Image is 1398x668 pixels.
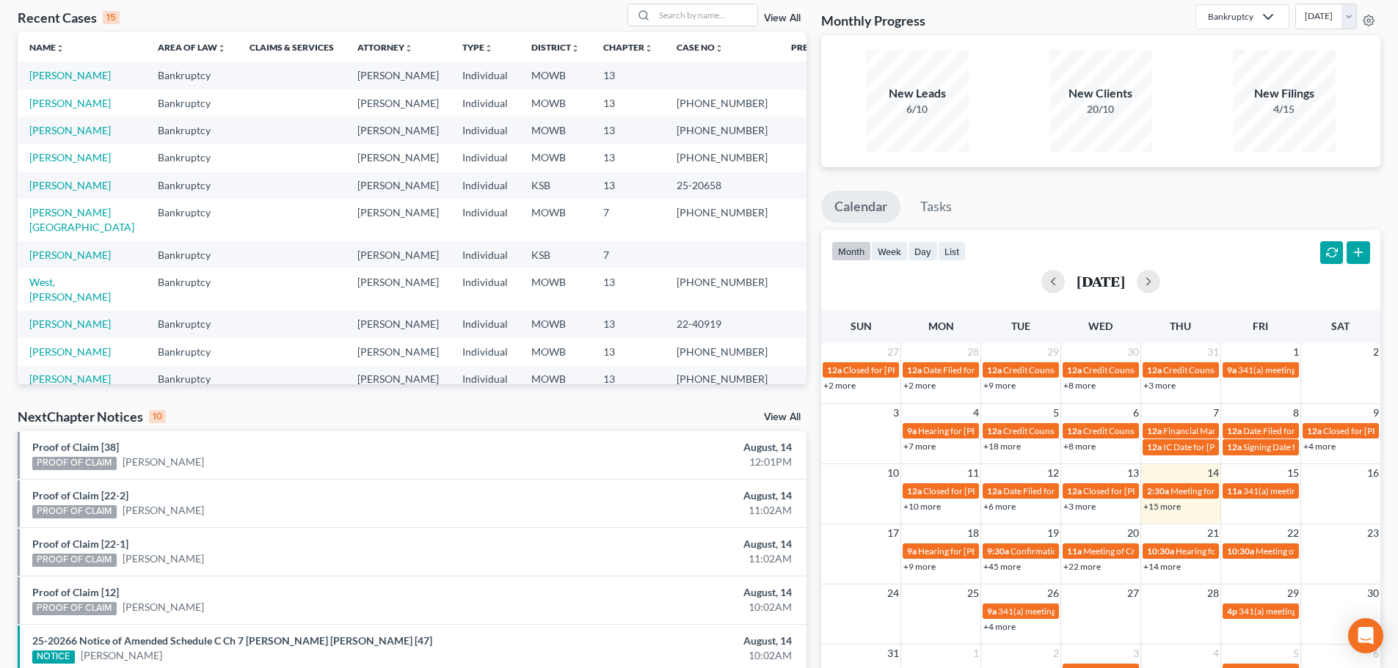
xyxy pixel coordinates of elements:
a: Nameunfold_more [29,42,65,53]
td: 13 [591,117,665,144]
i: unfold_more [56,44,65,53]
td: 25-20658 [665,172,779,199]
span: 10:30a [1147,546,1174,557]
a: 25-20266 Notice of Amended Schedule C Ch 7 [PERSON_NAME] [PERSON_NAME] [47] [32,634,432,647]
span: 13 [1126,464,1140,482]
td: MOWB [520,144,591,172]
i: unfold_more [404,44,413,53]
a: Area of Lawunfold_more [158,42,226,53]
span: 11a [1227,485,1242,496]
a: Case Nounfold_more [677,42,724,53]
span: 11a [1067,546,1082,557]
td: 13 [591,338,665,365]
span: 28 [966,343,980,361]
a: [PERSON_NAME] [29,345,111,358]
input: Search by name... [655,4,757,26]
div: NOTICE [32,650,75,664]
button: list [938,241,966,261]
a: [PERSON_NAME] [81,648,162,663]
a: Prefixunfold_more [791,42,831,53]
span: 6 [1132,404,1140,422]
i: unfold_more [715,44,724,53]
td: 13 [591,172,665,199]
td: 13 [591,366,665,393]
a: [PERSON_NAME] [123,503,204,518]
a: +22 more [1063,561,1101,572]
td: Bankruptcy [146,117,238,144]
span: Sun [851,320,872,332]
span: 21 [1206,524,1220,542]
div: New Leads [866,85,969,102]
td: KSB [520,241,591,268]
span: 9 [1372,404,1380,422]
span: 23 [1366,524,1380,542]
td: Individual [451,268,520,310]
a: [PERSON_NAME] [29,249,111,261]
span: Date Filed for [PERSON_NAME] [1243,425,1366,436]
div: August, 14 [548,634,792,648]
a: +18 more [983,441,1021,452]
td: MOWB [520,199,591,241]
span: Hearing for Priority Logistics Inc. [1176,546,1301,557]
td: MOWB [520,117,591,144]
span: 12a [1147,364,1162,375]
td: Bankruptcy [146,199,238,241]
span: 20 [1126,524,1140,542]
span: 5 [1292,645,1300,662]
td: [PERSON_NAME] [346,89,451,117]
span: 7 [1212,404,1220,422]
td: Individual [451,199,520,241]
span: 341(a) meeting for [PERSON_NAME] [1238,364,1380,375]
a: +3 more [1063,501,1096,512]
span: 19 [1046,524,1060,542]
td: [PHONE_NUMBER] [665,268,779,310]
a: Proof of Claim [12] [32,586,119,598]
span: 3 [1132,645,1140,662]
button: month [831,241,871,261]
span: Fri [1253,320,1268,332]
div: Bankruptcy [1208,10,1253,23]
span: 29 [1286,584,1300,602]
span: 2 [1052,645,1060,662]
span: 12a [1307,425,1322,436]
a: +14 more [1143,561,1181,572]
span: Credit Counseling for [PERSON_NAME] [1083,425,1236,436]
span: 29 [1046,343,1060,361]
a: View All [764,412,801,422]
a: Calendar [821,191,900,223]
td: MOWB [520,62,591,89]
span: 31 [1206,343,1220,361]
td: 7 [591,241,665,268]
td: 13 [591,268,665,310]
span: 16 [1366,464,1380,482]
td: Individual [451,117,520,144]
span: 341(a) meeting for [PERSON_NAME], III [1243,485,1397,496]
td: [PHONE_NUMBER] [665,89,779,117]
span: 10 [886,464,900,482]
a: +7 more [903,441,936,452]
span: 12a [987,425,1002,436]
a: Typeunfold_more [462,42,493,53]
div: 20/10 [1049,102,1152,117]
span: Sat [1331,320,1350,332]
span: 12 [1046,464,1060,482]
span: 4p [1227,606,1237,617]
a: +10 more [903,501,941,512]
div: August, 14 [548,585,792,600]
span: 12a [1147,441,1162,452]
td: 13 [591,144,665,172]
td: Bankruptcy [146,311,238,338]
div: Recent Cases [18,9,120,26]
span: 17 [886,524,900,542]
td: 13 [591,89,665,117]
span: Credit Counseling for [PERSON_NAME] [1003,364,1156,375]
a: Proof of Claim [22-1] [32,537,128,550]
span: Closed for [PERSON_NAME][GEOGRAPHIC_DATA] [1083,485,1282,496]
span: 28 [1206,584,1220,602]
button: day [908,241,938,261]
span: 12a [1067,364,1082,375]
td: MOWB [520,366,591,393]
div: NextChapter Notices [18,408,166,425]
a: [PERSON_NAME] [29,318,111,330]
span: 5 [1052,404,1060,422]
